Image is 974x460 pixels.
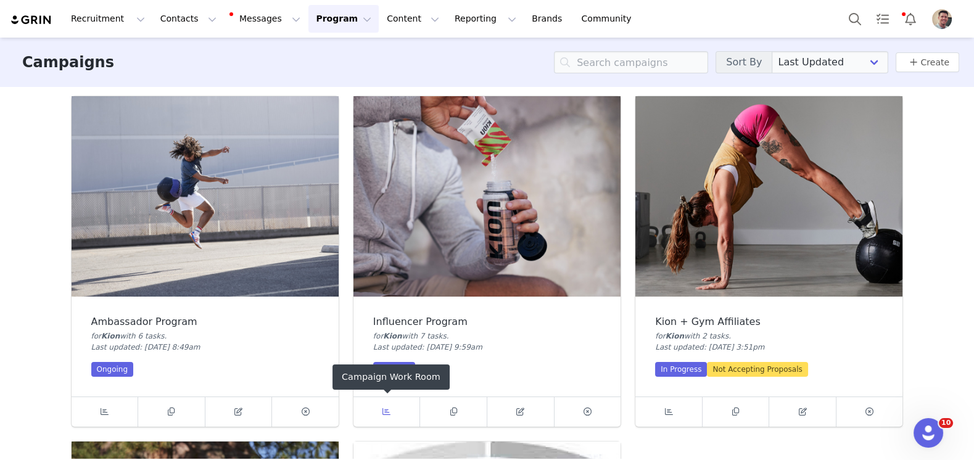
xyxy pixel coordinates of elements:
[914,418,943,448] iframe: Intercom live chat
[91,331,319,342] div: for with 6 task .
[101,332,120,340] span: Kion
[447,5,524,33] button: Reporting
[655,342,883,353] div: Last updated: [DATE] 3:51pm
[655,316,883,327] div: Kion + Gym Affiliates
[308,5,379,33] button: Program
[635,96,902,297] img: Kion + Gym Affiliates
[906,55,949,70] a: Create
[896,52,959,72] button: Create
[91,342,319,353] div: Last updated: [DATE] 8:49am
[373,342,601,353] div: Last updated: [DATE] 9:59am
[373,316,601,327] div: Influencer Program
[932,9,952,29] img: f26adcfc-ed38-48c8-93b5-932942b36623.jpeg
[655,331,883,342] div: for with 2 task .
[383,332,402,340] span: Kion
[72,96,339,297] img: Ambassador Program
[153,5,224,33] button: Contacts
[666,332,684,340] span: Kion
[64,5,152,33] button: Recruitment
[524,5,573,33] a: Brands
[160,332,164,340] span: s
[841,5,869,33] button: Search
[939,418,953,428] span: 10
[332,364,450,390] div: Campaign Work Room
[707,362,807,377] div: Not Accepting Proposals
[373,331,601,342] div: for with 7 task .
[925,9,964,29] button: Profile
[10,14,53,26] img: grin logo
[373,362,416,377] div: Ongoing
[869,5,896,33] a: Tasks
[443,332,447,340] span: s
[22,51,114,73] h3: Campaigns
[655,362,707,377] div: In Progress
[725,332,728,340] span: s
[91,316,319,327] div: Ambassador Program
[897,5,924,33] button: Notifications
[91,362,134,377] div: Ongoing
[353,96,621,297] img: Influencer Program
[225,5,308,33] button: Messages
[554,51,708,73] input: Search campaigns
[574,5,645,33] a: Community
[379,5,447,33] button: Content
